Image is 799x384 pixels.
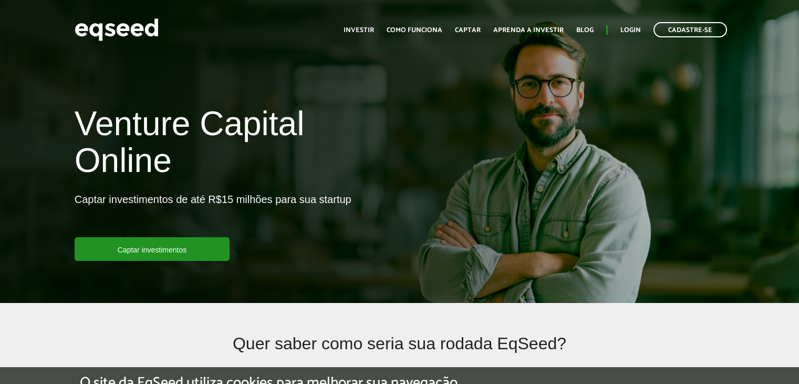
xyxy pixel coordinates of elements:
[576,27,594,34] a: Blog
[620,27,641,34] a: Login
[75,16,159,44] img: EqSeed
[387,27,442,34] a: Como funciona
[493,27,564,34] a: Aprenda a investir
[344,27,374,34] a: Investir
[75,105,392,185] h1: Venture Capital Online
[455,27,481,34] a: Captar
[75,193,351,237] p: Captar investimentos de até R$15 milhões para sua startup
[141,335,658,369] h2: Quer saber como seria sua rodada EqSeed?
[653,22,727,37] a: Cadastre-se
[75,237,230,261] a: Captar investimentos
